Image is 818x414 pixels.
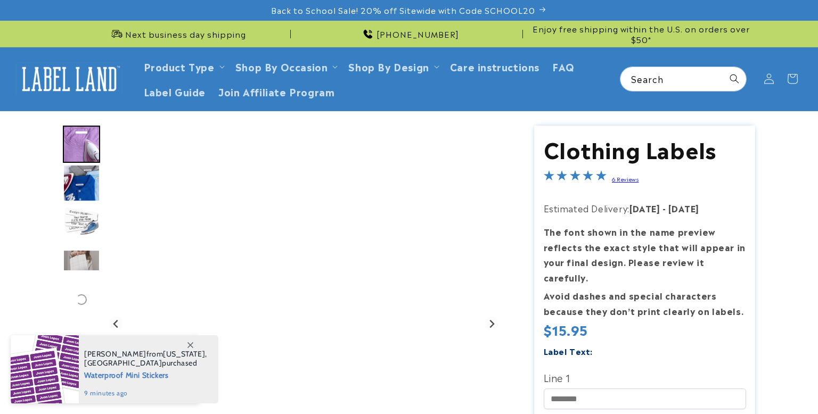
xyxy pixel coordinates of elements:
[144,59,215,73] a: Product Type
[63,281,100,318] div: Go to slide 5
[342,54,443,79] summary: Shop By Design
[84,349,146,359] span: [PERSON_NAME]
[544,345,593,357] label: Label Text:
[450,60,539,72] span: Care instructions
[544,321,588,338] span: $15.95
[84,358,162,368] span: [GEOGRAPHIC_DATA]
[212,79,341,104] a: Join Affiliate Program
[444,54,546,79] a: Care instructions
[137,79,212,104] a: Label Guide
[137,54,229,79] summary: Product Type
[527,23,755,44] span: Enjoy free shipping within the U.S. on orders over $50*
[668,202,699,214] strong: [DATE]
[271,5,535,15] span: Back to School Sale! 20% off Sitewide with Code SCHOOL20
[544,201,746,216] p: Estimated Delivery:
[544,135,746,162] h1: Clothing Labels
[163,349,205,359] span: [US_STATE]
[527,21,755,47] div: Announcement
[63,126,100,163] img: Iron on name label being ironed to shirt
[348,59,429,73] a: Shop By Design
[235,60,328,72] span: Shop By Occasion
[109,317,124,331] button: Go to last slide
[544,369,746,386] label: Line 1
[723,67,746,90] button: Search
[12,59,127,100] a: Label Land
[218,85,334,97] span: Join Affiliate Program
[485,317,499,331] button: Next slide
[63,203,100,241] img: Iron-on name labels with an iron
[629,202,660,214] strong: [DATE]
[63,164,100,202] img: Iron on name labels ironed to shirt collar
[377,29,459,39] span: [PHONE_NUMBER]
[295,21,523,47] div: Announcement
[125,29,246,39] span: Next business day shipping
[63,126,100,163] div: Go to slide 1
[63,164,100,202] div: Go to slide 2
[552,60,575,72] span: FAQ
[63,203,100,241] div: Go to slide 3
[84,350,207,368] span: from , purchased
[144,85,206,97] span: Label Guide
[544,225,746,284] strong: The font shown in the name preview reflects the exact style that will appear in your final design...
[63,21,291,47] div: Announcement
[544,171,607,184] span: 4.8-star overall rating
[63,250,100,271] img: null
[546,54,581,79] a: FAQ
[612,175,639,183] a: 6 Reviews
[84,368,207,381] span: Waterproof Mini Stickers
[63,242,100,279] div: Go to slide 4
[712,368,807,403] iframe: Gorgias live chat messenger
[16,62,122,95] img: Label Land
[229,54,342,79] summary: Shop By Occasion
[544,289,744,317] strong: Avoid dashes and special characters because they don’t print clearly on labels.
[662,202,666,214] strong: -
[84,388,207,398] span: 9 minutes ago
